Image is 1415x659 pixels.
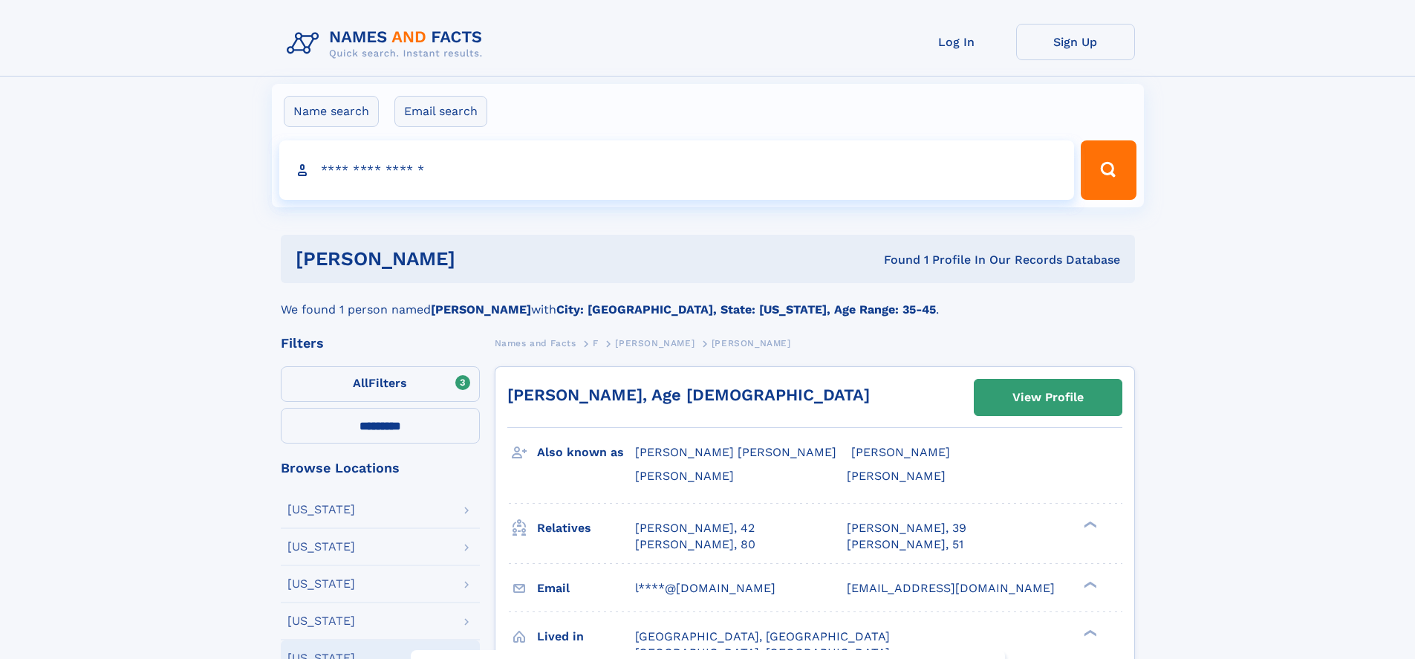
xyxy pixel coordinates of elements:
[593,334,599,352] a: F
[635,445,836,459] span: [PERSON_NAME] [PERSON_NAME]
[495,334,576,352] a: Names and Facts
[593,338,599,348] span: F
[279,140,1075,200] input: search input
[635,520,755,536] a: [PERSON_NAME], 42
[431,302,531,316] b: [PERSON_NAME]
[847,581,1055,595] span: [EMAIL_ADDRESS][DOMAIN_NAME]
[669,252,1120,268] div: Found 1 Profile In Our Records Database
[851,445,950,459] span: [PERSON_NAME]
[847,520,966,536] a: [PERSON_NAME], 39
[712,338,791,348] span: [PERSON_NAME]
[537,576,635,601] h3: Email
[281,283,1135,319] div: We found 1 person named with .
[287,578,355,590] div: [US_STATE]
[1080,628,1098,637] div: ❯
[394,96,487,127] label: Email search
[507,386,870,404] a: [PERSON_NAME], Age [DEMOGRAPHIC_DATA]
[284,96,379,127] label: Name search
[281,366,480,402] label: Filters
[287,504,355,516] div: [US_STATE]
[615,338,695,348] span: [PERSON_NAME]
[537,440,635,465] h3: Also known as
[975,380,1122,415] a: View Profile
[635,469,734,483] span: [PERSON_NAME]
[847,469,946,483] span: [PERSON_NAME]
[287,541,355,553] div: [US_STATE]
[281,24,495,64] img: Logo Names and Facts
[1081,140,1136,200] button: Search Button
[281,337,480,350] div: Filters
[281,461,480,475] div: Browse Locations
[635,629,890,643] span: [GEOGRAPHIC_DATA], [GEOGRAPHIC_DATA]
[537,624,635,649] h3: Lived in
[287,615,355,627] div: [US_STATE]
[615,334,695,352] a: [PERSON_NAME]
[353,376,368,390] span: All
[296,250,670,268] h1: [PERSON_NAME]
[1080,580,1098,589] div: ❯
[1012,380,1084,415] div: View Profile
[635,536,755,553] a: [PERSON_NAME], 80
[847,536,963,553] a: [PERSON_NAME], 51
[1080,519,1098,529] div: ❯
[897,24,1016,60] a: Log In
[537,516,635,541] h3: Relatives
[556,302,936,316] b: City: [GEOGRAPHIC_DATA], State: [US_STATE], Age Range: 35-45
[1016,24,1135,60] a: Sign Up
